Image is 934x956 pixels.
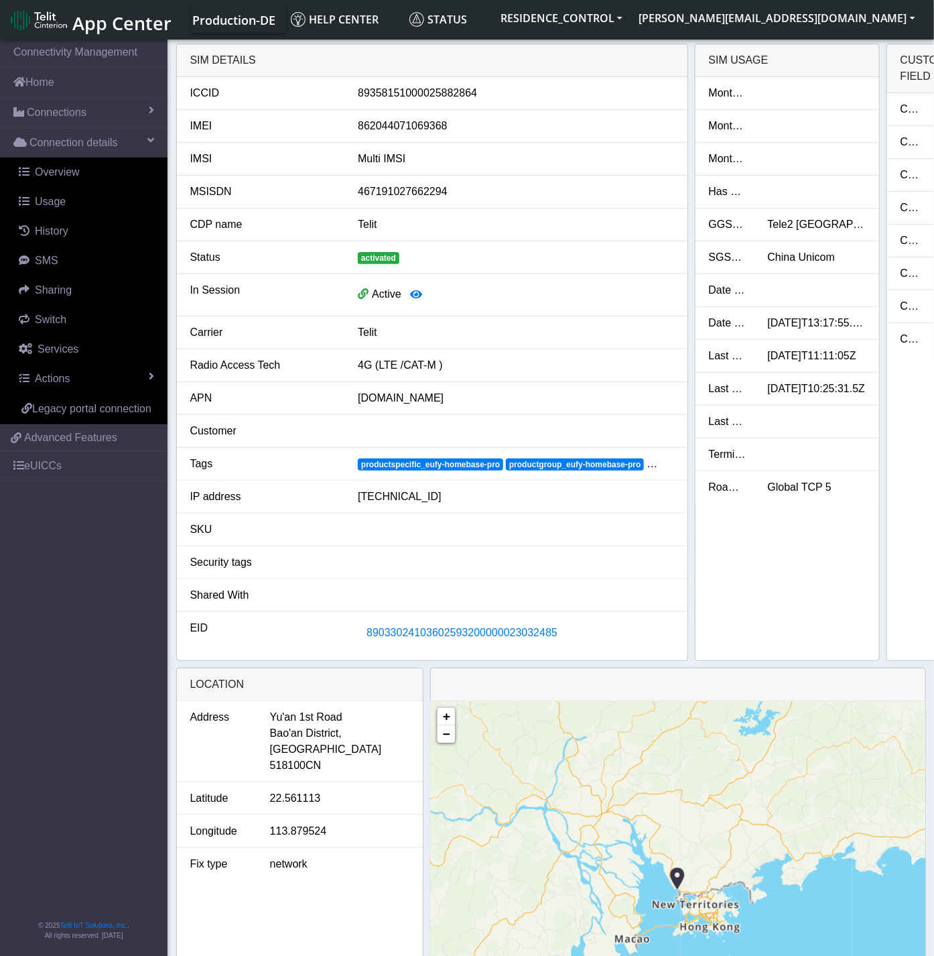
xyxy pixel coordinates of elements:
span: Production-DE [192,12,275,28]
a: Sharing [5,276,168,305]
div: ICCID [180,85,348,101]
button: [PERSON_NAME][EMAIL_ADDRESS][DOMAIN_NAME] [630,6,923,30]
a: SMS [5,246,168,276]
div: Carrier custom 2 [890,265,923,282]
a: History [5,217,168,246]
div: Custom 1 [890,101,923,117]
div: Fix type [180,856,260,872]
div: IP address [180,489,348,505]
div: 862044071069368 [348,118,683,134]
button: 89033024103602593200000023032485 [358,620,566,646]
span: programid_48 [647,459,706,471]
div: [TECHNICAL_ID] [348,489,683,505]
a: Usage [5,187,168,217]
div: [DATE]T13:17:55.85Z [758,315,876,331]
div: Telit [348,217,683,233]
div: Month to date voice [699,151,758,167]
div: SKU [180,522,348,538]
span: Yu'an 1st Road [270,709,342,725]
span: Actions [35,373,70,384]
div: MSISDN [180,184,348,200]
span: Advanced Features [24,430,117,446]
div: Longitude [180,823,260,839]
a: Actions [5,364,168,394]
div: Month to date SMS [699,118,758,134]
div: Radio Access Tech [180,357,348,373]
div: Security tags [180,554,348,571]
div: 467191027662294 [348,184,683,200]
div: SGSN Information [699,249,758,265]
div: 89358151000025882864 [348,85,683,101]
div: Carrier custom 3 [890,298,923,314]
span: SMS [35,255,58,266]
span: productspecific_eufy-homebase-pro [358,459,503,471]
div: Date activated [699,315,758,331]
div: 113.879524 [260,823,419,839]
span: Legacy portal connection [32,403,151,414]
span: Overview [35,166,80,178]
div: Status [180,249,348,265]
img: knowledge.svg [291,12,306,27]
div: Custom 4 [890,200,923,216]
img: logo-telit-cinterion-gw-new.png [11,9,67,31]
span: Active [372,288,401,300]
a: Status [404,6,492,33]
span: 89033024103602593200000023032485 [366,627,557,638]
div: Latitude [180,790,260,806]
button: View session details [401,282,431,308]
span: Sharing [35,284,72,296]
div: Last Sync Data Usage [699,381,758,397]
div: Custom 3 [890,167,923,183]
div: Roaming Profile [699,479,758,495]
div: Customer [180,423,348,439]
div: SIM usage [695,44,879,77]
div: Last synced [699,348,758,364]
span: Help center [291,12,379,27]
div: In Session [180,282,348,308]
span: Services [38,343,78,355]
button: RESIDENCE_CONTROL [492,6,630,30]
div: Shared With [180,587,348,603]
a: Services [5,335,168,364]
a: App Center [11,5,170,34]
div: GGSN Information [699,217,758,233]
span: Usage [35,196,66,207]
div: Multi IMSI [348,151,683,167]
span: Connection details [29,135,118,151]
a: Overview [5,158,168,187]
div: Custom 2 [890,134,923,150]
span: Connections [27,105,86,121]
div: 4G (LTE /CAT-M ) [348,357,683,373]
div: IMSI [180,151,348,167]
span: 518100 [270,758,306,774]
div: Last Sync SMS Usage [699,414,758,430]
a: Zoom out [438,725,455,743]
div: 22.561113 [260,790,419,806]
div: Global TCP 5 [758,479,876,495]
div: Telit [348,324,683,341]
div: Date added [699,282,758,298]
div: IMEI [180,118,348,134]
div: Address [180,709,260,774]
span: History [35,225,68,237]
div: Carrier custom 1 [890,233,923,249]
div: Tags [180,456,348,472]
span: App Center [72,11,172,36]
span: CN [306,758,321,774]
div: [DOMAIN_NAME] [348,390,683,406]
div: Carrier [180,324,348,341]
div: CDP name [180,217,348,233]
div: China Unicom [758,249,876,265]
span: [GEOGRAPHIC_DATA] [270,741,382,758]
span: activated [358,252,399,264]
a: Your current platform instance [192,6,275,33]
a: Telit IoT Solutions, Inc. [60,922,127,929]
span: Status [409,12,467,27]
div: [DATE]T10:25:31.5Z [758,381,876,397]
div: APN [180,390,348,406]
div: [DATE]T11:11:05Z [758,348,876,364]
div: Has SMS Usage [699,184,758,200]
div: EID [180,620,348,646]
a: Help center [285,6,404,33]
img: status.svg [409,12,424,27]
